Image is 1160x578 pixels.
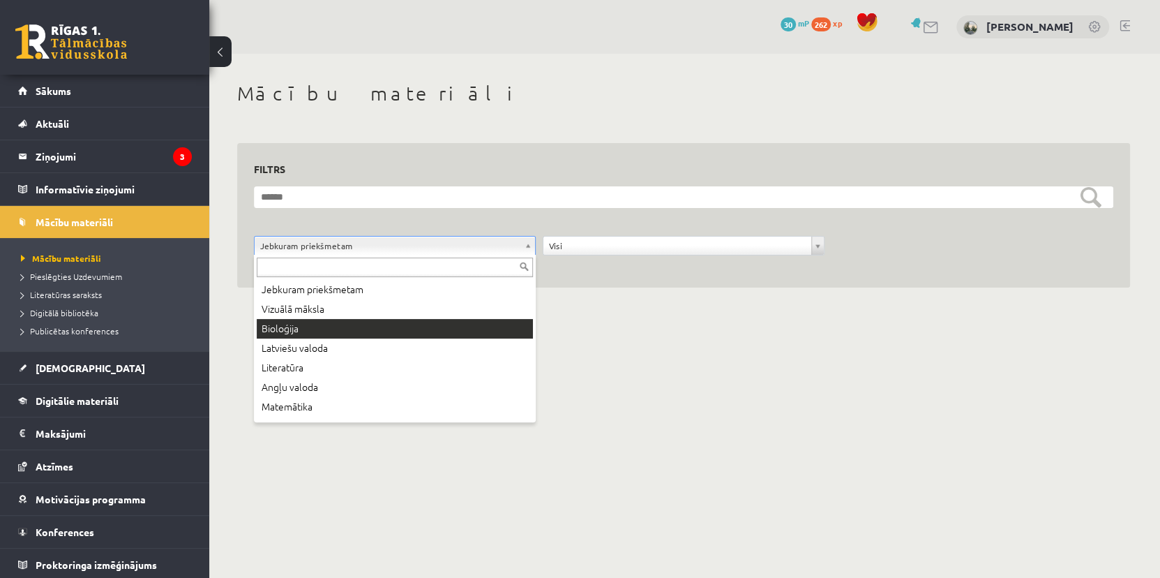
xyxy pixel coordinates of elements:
div: Jebkuram priekšmetam [257,280,533,299]
div: Matemātika [257,397,533,417]
div: Angļu valoda [257,378,533,397]
div: Vizuālā māksla [257,299,533,319]
div: Literatūra [257,358,533,378]
div: Bioloģija [257,319,533,339]
div: Latvijas un pasaules vēsture [257,417,533,436]
div: Latviešu valoda [257,339,533,358]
